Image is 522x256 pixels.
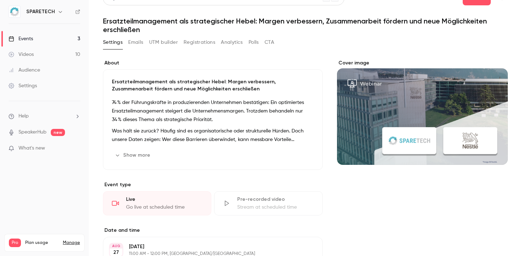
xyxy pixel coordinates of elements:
button: UTM builder [149,37,178,48]
div: Live [126,196,202,203]
span: What's new [18,145,45,152]
section: Cover image [337,59,508,165]
div: LiveGo live at scheduled time [103,191,211,215]
button: Show more [112,150,154,161]
p: [DATE] [129,243,285,250]
button: Registrations [184,37,215,48]
span: Plan usage [25,240,59,246]
p: Event type [103,181,323,188]
div: Videos [9,51,34,58]
span: Help [18,113,29,120]
div: Settings [9,82,37,89]
p: 74 % der Führungskräfte in produzierenden Unternehmen bestätigen: Ein optimiertes Ersatzteilmanag... [112,98,314,124]
label: Cover image [337,59,508,67]
button: Settings [103,37,123,48]
p: Ersatzteilmanagement als strategischer Hebel: Margen verbessern, Zusammenarbeit fördern und neue ... [112,78,314,93]
button: Emails [128,37,143,48]
div: Stream at scheduled time [237,204,314,211]
h6: SPARETECH [26,8,55,15]
button: CTA [265,37,274,48]
div: Audience [9,67,40,74]
a: SpeakerHub [18,129,47,136]
a: Manage [63,240,80,246]
iframe: Noticeable Trigger [72,145,80,152]
button: Polls [249,37,259,48]
label: Date and time [103,227,323,234]
div: Events [9,35,33,42]
li: help-dropdown-opener [9,113,80,120]
h1: Ersatzteilmanagement als strategischer Hebel: Margen verbessern, Zusammenarbeit fördern und neue ... [103,17,508,34]
span: new [51,129,65,136]
div: Pre-recorded video [237,196,314,203]
div: AUG [110,244,123,249]
img: SPARETECH [9,6,20,17]
p: 27 [113,249,119,256]
div: Pre-recorded videoStream at scheduled time [214,191,322,215]
div: Go live at scheduled time [126,204,202,211]
label: About [103,59,323,67]
p: Was hält sie zurück? Häufig sind es organisatorische oder strukturelle Hürden. Doch unsere Daten ... [112,127,314,144]
span: Pro [9,239,21,247]
button: Analytics [221,37,243,48]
